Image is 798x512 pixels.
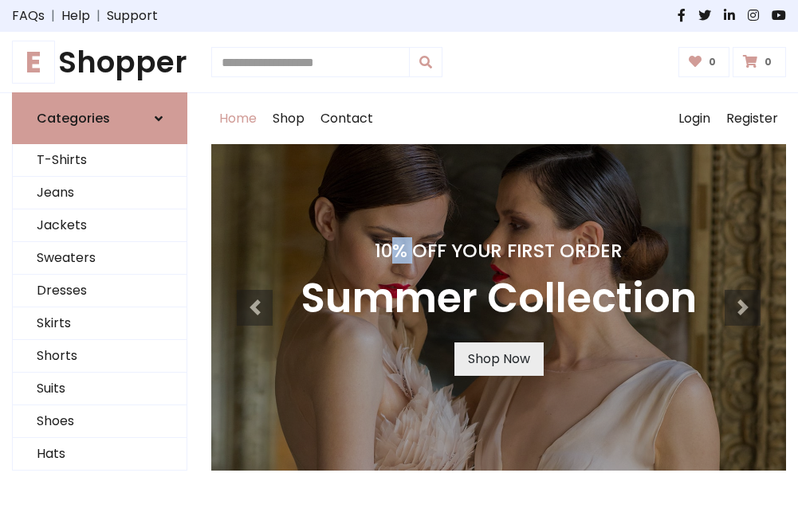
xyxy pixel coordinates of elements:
span: 0 [705,55,720,69]
a: Support [107,6,158,25]
span: 0 [761,55,776,69]
a: Skirts [13,307,187,340]
a: FAQs [12,6,45,25]
a: Login [670,93,718,144]
span: E [12,41,55,84]
a: Shop [265,93,313,144]
a: 0 [733,47,786,77]
a: Register [718,93,786,144]
a: 0 [678,47,730,77]
a: EShopper [12,45,187,80]
a: Hats [13,438,187,471]
a: Home [211,93,265,144]
a: Shop Now [454,342,544,376]
a: Shorts [13,340,187,373]
h1: Shopper [12,45,187,80]
a: Contact [313,93,381,144]
a: Dresses [13,275,187,307]
a: Shoes [13,405,187,438]
a: Sweaters [13,242,187,275]
a: Help [61,6,90,25]
h3: Summer Collection [301,275,697,323]
span: | [90,6,107,25]
h6: Categories [37,111,110,126]
a: Suits [13,373,187,405]
a: T-Shirts [13,144,187,177]
a: Jeans [13,177,187,209]
h4: 10% Off Your First Order [301,240,697,262]
span: | [45,6,61,25]
a: Categories [12,92,187,144]
a: Jackets [13,209,187,242]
